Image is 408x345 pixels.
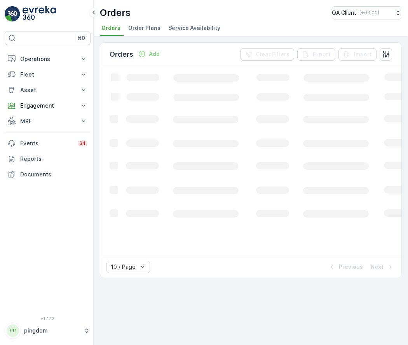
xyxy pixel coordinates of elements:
[5,167,91,182] a: Documents
[5,151,91,167] a: Reports
[77,35,85,41] p: ⌘B
[5,113,91,129] button: MRF
[20,117,75,125] p: MRF
[128,24,160,32] span: Order Plans
[20,155,87,163] p: Reports
[332,6,402,19] button: QA Client(+03:00)
[5,67,91,82] button: Fleet
[101,24,120,32] span: Orders
[327,262,364,272] button: Previous
[5,136,91,151] a: Events34
[359,10,379,16] p: ( +03:00 )
[20,71,75,78] p: Fleet
[7,324,19,337] div: PP
[79,140,86,146] p: 34
[338,48,377,61] button: Import
[20,139,73,147] p: Events
[5,316,91,321] span: v 1.47.3
[5,98,91,113] button: Engagement
[149,50,160,58] p: Add
[20,86,75,94] p: Asset
[354,51,372,58] p: Import
[100,7,131,19] p: Orders
[297,48,335,61] button: Export
[256,51,289,58] p: Clear Filters
[20,55,75,63] p: Operations
[240,48,294,61] button: Clear Filters
[370,262,395,272] button: Next
[24,327,80,335] p: pingdom
[168,24,220,32] span: Service Availability
[135,49,163,59] button: Add
[20,171,87,178] p: Documents
[20,102,75,110] p: Engagement
[339,263,363,271] p: Previous
[5,6,20,22] img: logo
[332,9,356,17] p: QA Client
[23,6,56,22] img: logo_light-DOdMpM7g.png
[313,51,331,58] p: Export
[110,49,133,60] p: Orders
[371,263,384,271] p: Next
[5,82,91,98] button: Asset
[5,322,91,339] button: PPpingdom
[5,51,91,67] button: Operations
